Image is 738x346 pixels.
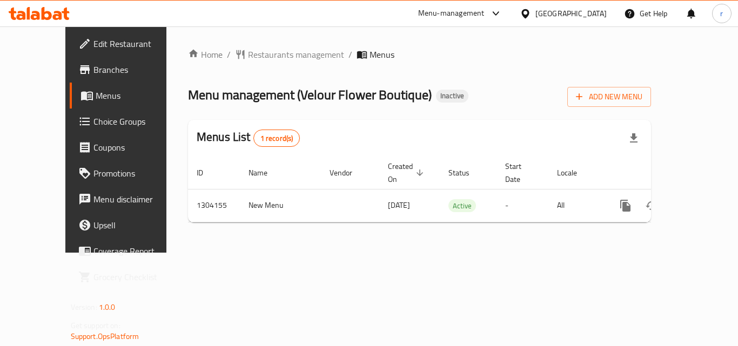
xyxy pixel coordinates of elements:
[348,48,352,61] li: /
[448,200,476,212] span: Active
[70,238,189,264] a: Coverage Report
[535,8,607,19] div: [GEOGRAPHIC_DATA]
[567,87,651,107] button: Add New Menu
[576,90,642,104] span: Add New Menu
[240,189,321,222] td: New Menu
[197,129,300,147] h2: Menus List
[505,160,535,186] span: Start Date
[93,193,180,206] span: Menu disclaimer
[93,270,180,283] span: Grocery Checklist
[188,189,240,222] td: 1304155
[71,300,97,314] span: Version:
[388,198,410,212] span: [DATE]
[188,48,651,61] nav: breadcrumb
[253,130,300,147] div: Total records count
[448,166,484,179] span: Status
[188,83,432,107] span: Menu management ( Velour Flower Boutique )
[254,133,300,144] span: 1 record(s)
[93,63,180,76] span: Branches
[70,57,189,83] a: Branches
[188,48,223,61] a: Home
[720,8,723,19] span: r
[93,245,180,257] span: Coverage Report
[93,115,180,128] span: Choice Groups
[71,329,139,343] a: Support.OpsPlatform
[70,212,189,238] a: Upsell
[557,166,591,179] span: Locale
[197,166,217,179] span: ID
[330,166,366,179] span: Vendor
[370,48,394,61] span: Menus
[93,219,180,232] span: Upsell
[70,264,189,290] a: Grocery Checklist
[71,318,120,333] span: Get support on:
[70,186,189,212] a: Menu disclaimer
[70,31,189,57] a: Edit Restaurant
[621,125,647,151] div: Export file
[497,189,548,222] td: -
[70,108,189,134] a: Choice Groups
[388,160,427,186] span: Created On
[70,134,189,160] a: Coupons
[70,160,189,186] a: Promotions
[227,48,231,61] li: /
[235,48,344,61] a: Restaurants management
[188,157,725,222] table: enhanced table
[604,157,725,189] th: Actions
[249,166,281,179] span: Name
[93,167,180,180] span: Promotions
[93,37,180,50] span: Edit Restaurant
[613,193,639,219] button: more
[448,199,476,212] div: Active
[418,7,485,20] div: Menu-management
[436,91,468,100] span: Inactive
[639,193,665,219] button: Change Status
[70,83,189,108] a: Menus
[93,141,180,154] span: Coupons
[548,189,604,222] td: All
[96,89,180,102] span: Menus
[248,48,344,61] span: Restaurants management
[99,300,116,314] span: 1.0.0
